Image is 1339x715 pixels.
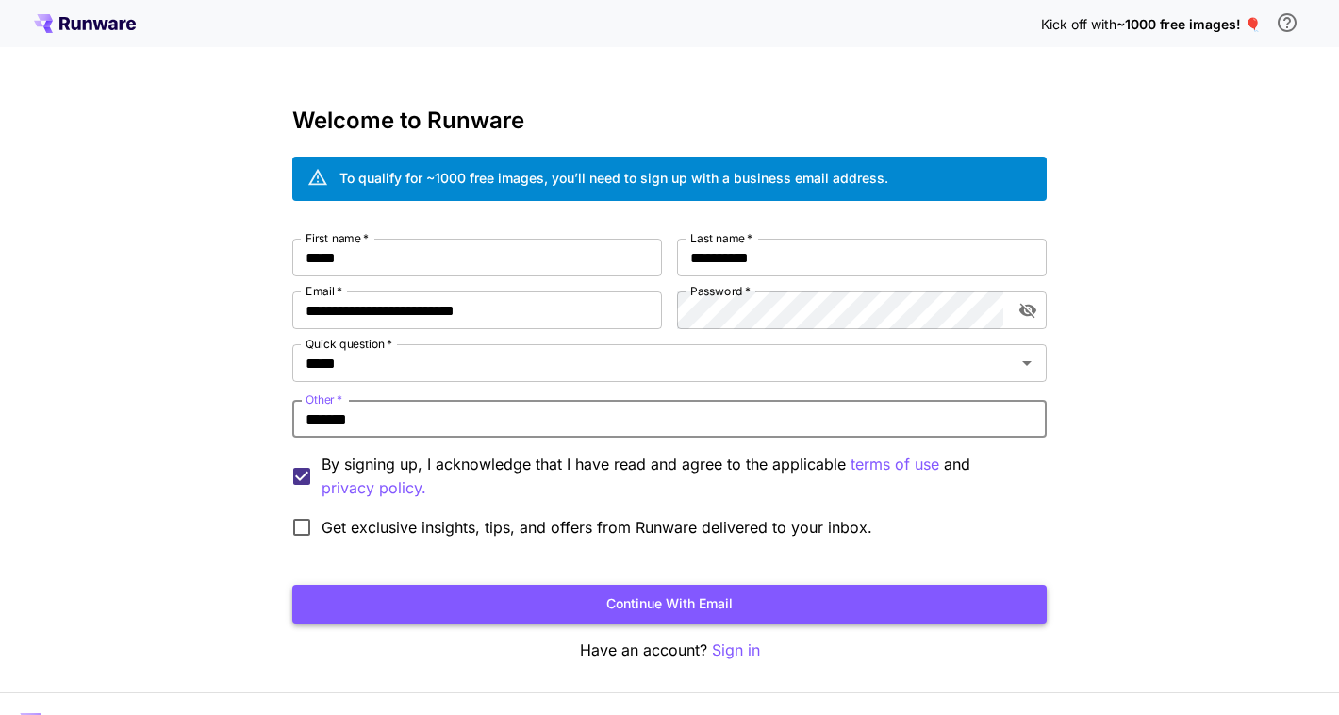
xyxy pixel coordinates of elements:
[292,639,1047,662] p: Have an account?
[690,283,751,299] label: Password
[306,336,392,352] label: Quick question
[322,453,1032,500] p: By signing up, I acknowledge that I have read and agree to the applicable and
[322,516,872,539] span: Get exclusive insights, tips, and offers from Runware delivered to your inbox.
[306,230,369,246] label: First name
[306,391,342,407] label: Other
[339,168,888,188] div: To qualify for ~1000 free images, you’ll need to sign up with a business email address.
[322,476,426,500] button: By signing up, I acknowledge that I have read and agree to the applicable terms of use and
[712,639,760,662] button: Sign in
[1011,293,1045,327] button: toggle password visibility
[1268,4,1306,42] button: In order to qualify for free credit, you need to sign up with a business email address and click ...
[1014,350,1040,376] button: Open
[851,453,939,476] p: terms of use
[292,108,1047,134] h3: Welcome to Runware
[292,585,1047,624] button: Continue with email
[322,476,426,500] p: privacy policy.
[1116,16,1261,32] span: ~1000 free images! 🎈
[1041,16,1116,32] span: Kick off with
[306,283,342,299] label: Email
[690,230,752,246] label: Last name
[851,453,939,476] button: By signing up, I acknowledge that I have read and agree to the applicable and privacy policy.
